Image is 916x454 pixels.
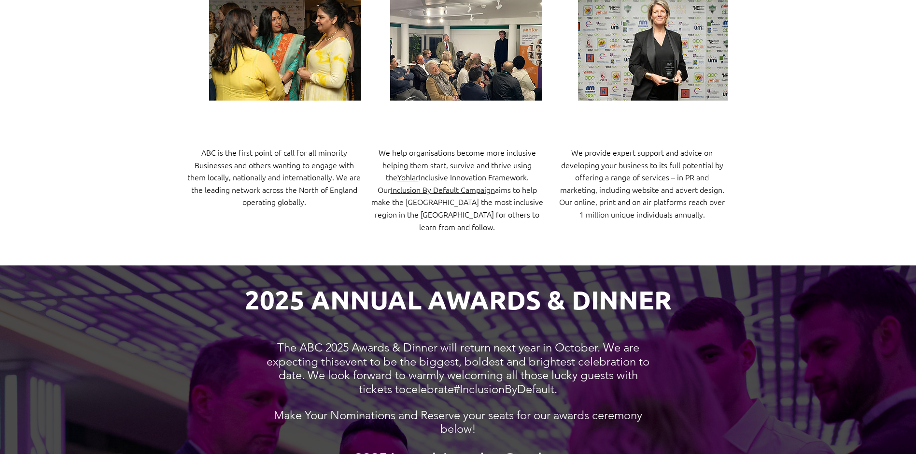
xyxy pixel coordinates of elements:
span: The ABC 2025 Awards & Dinner will return next year in October. We are expecting this [267,340,639,368]
span: ABC is the first point of call for all minority Businesses and others wanting to engage with them... [187,147,361,207]
span: We help organisations become more inclusive helping them start, survive and thrive using the Incl... [379,147,536,182]
span: #InclusionByDefault. [454,382,557,396]
a: Inclusion By Default Campaign [391,184,495,195]
span: Make Your Nominations and Reserve your seats for our awards ceremony below! [274,408,642,436]
span: event to be the biggest, boldest and brightest celebration to date. [279,354,650,382]
a: Yohlar [397,172,419,182]
span: We provide expert support and advice on developing your business to its full potential by offerin... [559,147,725,220]
span: Our aims to help make the [GEOGRAPHIC_DATA] the most inclusive region in the [GEOGRAPHIC_DATA] fo... [371,184,543,232]
span: We look forward to warmly welcoming all those lucky guests with tickets to [308,368,638,396]
span: 2025 ANNUAL AWARDS & DINNER [245,283,672,316]
span: celebrate [406,382,454,396]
